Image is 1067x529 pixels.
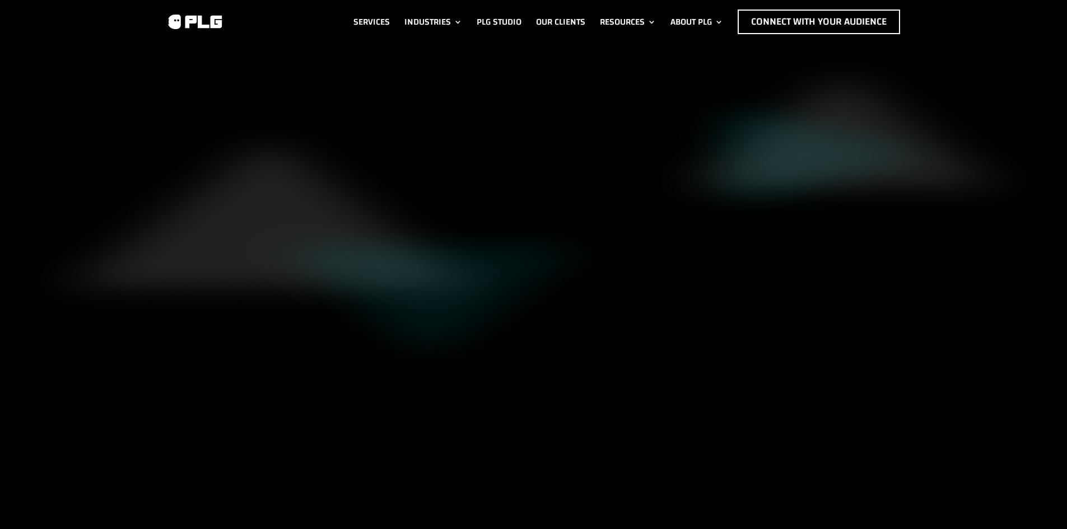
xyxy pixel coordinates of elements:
[536,10,585,34] a: Our Clients
[404,10,462,34] a: Industries
[738,10,900,34] a: Connect with Your Audience
[477,10,521,34] a: PLG Studio
[670,10,723,34] a: About PLG
[353,10,390,34] a: Services
[600,10,656,34] a: Resources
